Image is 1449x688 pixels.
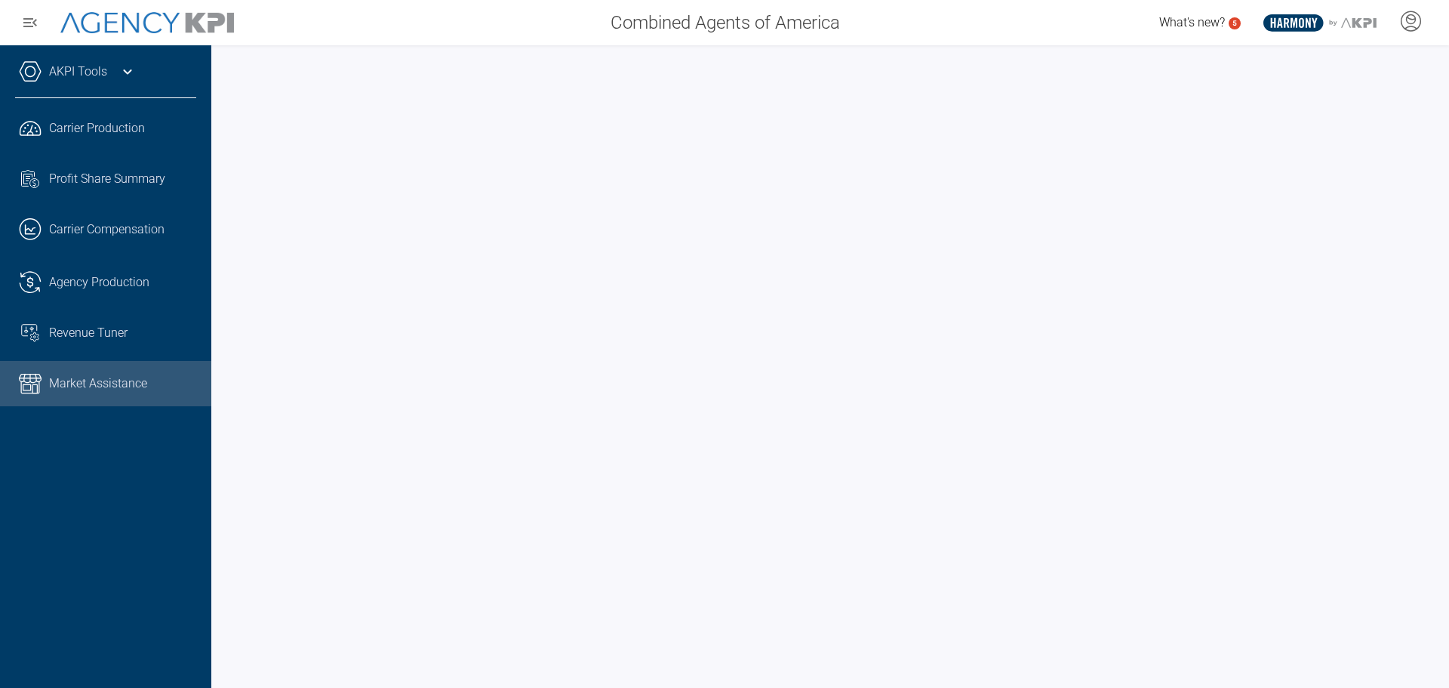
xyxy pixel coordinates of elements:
[1229,17,1241,29] a: 5
[1232,19,1237,27] text: 5
[611,9,840,36] span: Combined Agents of America
[49,324,128,342] span: Revenue Tuner
[1159,15,1225,29] span: What's new?
[49,273,149,292] span: Agency Production
[49,63,107,81] a: AKPI Tools
[60,12,234,34] img: AgencyKPI
[49,119,145,137] span: Carrier Production
[49,221,165,239] span: Carrier Compensation
[49,375,147,393] span: Market Assistance
[49,170,165,188] span: Profit Share Summary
